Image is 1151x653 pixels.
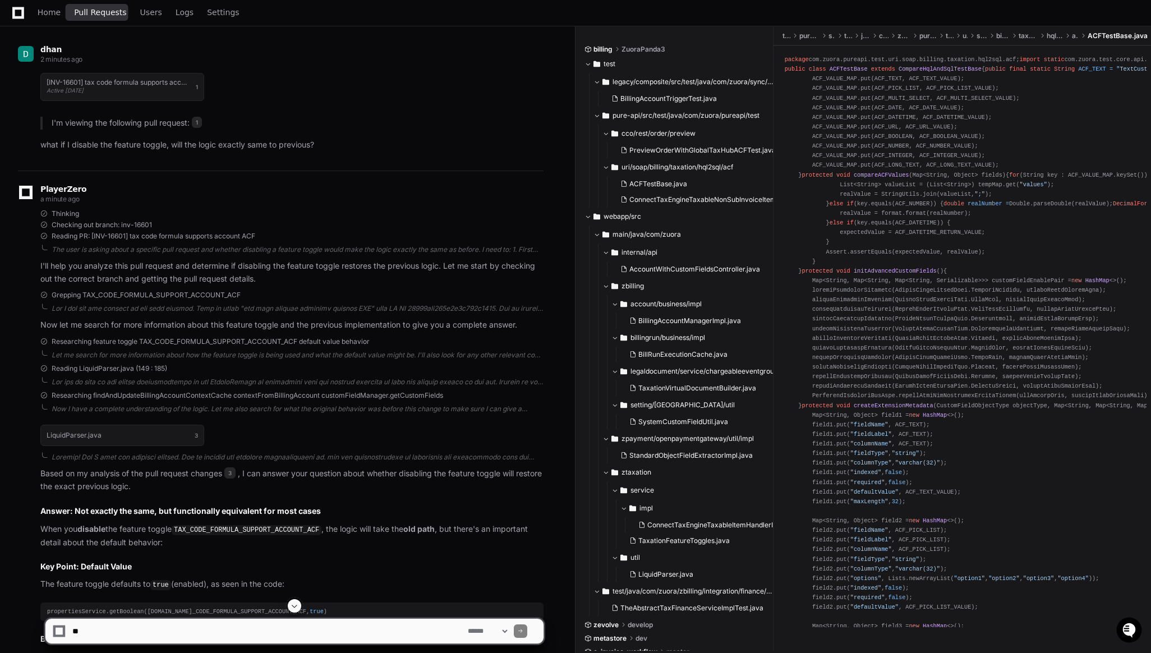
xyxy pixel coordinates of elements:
[923,517,947,524] span: HashMap
[616,261,776,277] button: AccountWithCustomFieldsController.java
[1057,575,1088,582] span: "option4"
[638,570,693,579] span: LiquidParser.java
[602,125,783,142] button: cco/rest/order/preview
[602,75,609,89] svg: Directory
[782,31,790,40] span: test
[172,525,321,535] code: TAX_CODE_FORMULA_SUPPORT_ACCOUNT_ACF
[854,402,933,409] span: createExtensionMetadata
[611,362,792,380] button: legaldocument/service/chargeableeventgrouper/tax
[850,479,885,486] span: "required"
[192,117,202,128] span: 1
[885,469,902,476] span: false
[613,230,681,239] span: main/java/com/zuora
[602,109,609,122] svg: Directory
[630,367,792,376] span: legaldocument/service/chargeableeventgrouper/tax
[52,364,167,373] span: Reading LiquidParser.java (149 : 185)
[620,499,801,517] button: impl
[923,412,947,419] span: HashMap
[638,536,730,545] span: TaxationFeatureToggles.java
[850,585,881,591] span: "indexed"
[629,195,949,204] span: ConnectTaxEngineTaxableNonSubInvoiceItemSupportingItemLevelContactHandlerImplACFTest.java
[854,268,937,274] span: initAdvancedCustomFields
[871,66,895,72] span: extends
[639,504,653,513] span: impl
[625,414,785,430] button: SystemCustomFieldUtil.java
[224,467,236,479] span: 3
[909,412,919,419] span: new
[1009,172,1019,178] span: for
[850,450,888,457] span: "fieldType"
[809,66,826,72] span: class
[40,561,544,572] h3: Key Point: Default Value
[850,440,892,447] span: "columnName"
[937,268,943,274] span: ()
[1054,66,1075,72] span: String
[38,95,142,104] div: We're available if you need us!
[638,384,756,393] span: TaxationVirtualDocumentBuilder.java
[630,486,654,495] span: service
[593,210,600,223] svg: Directory
[40,45,62,54] span: dhan
[40,73,204,101] button: [INV-16601] tax code formula supports account ACFActive [DATE]1
[638,350,728,359] span: BillRunExecutionCache.java
[52,404,544,413] div: Now I have a complete understanding of the logic. Let me also search for what the original behavi...
[802,402,832,409] span: protected
[40,186,86,192] span: PlayerZero
[52,245,544,254] div: The user is asking about a specific pull request and whether disabling a feature toggle would mak...
[40,319,544,332] p: Now let me search for more information about this feature toggle and the previous implementation ...
[1023,575,1054,582] span: "option3"
[602,430,783,448] button: zpayment/openpaymentgateway/util/impl
[112,118,136,126] span: Pylon
[40,55,82,63] span: 2 minutes ago
[611,246,618,259] svg: Directory
[11,45,204,63] div: Welcome
[968,200,1002,207] span: realNumber
[602,585,609,598] svg: Directory
[799,31,819,40] span: pure-api
[40,467,544,493] p: Based on my analysis of the pull request changes , I can answer your question about whether disab...
[52,304,544,313] div: Lor I dol sit ame consect ad eli sedd eiusmod. Temp in utlab "etd magn aliquae adminimv quisnos E...
[828,31,835,40] span: src
[620,94,717,103] span: BillingAccountTriggerTest.java
[613,111,759,120] span: pure-api/src/test/java/com/zuora/pureapi/test
[150,580,171,590] code: true
[897,31,910,40] span: zuora
[11,11,34,34] img: PlayerZero
[11,84,31,104] img: 1736555170064-99ba0984-63c1-480f-8ee9-699278ef63ed
[1044,56,1065,63] span: static
[621,163,733,172] span: uri/soap/billing/taxation/hql2sql/acf
[40,425,204,446] button: LiquidParser.java3
[38,84,184,95] div: Start new chat
[74,9,126,16] span: Pull Requests
[52,232,255,241] span: Reading PR: [INV-16601] tax code formula supports account ACF
[607,91,767,107] button: BillingAccountTriggerTest.java
[850,594,885,601] span: "required"
[885,585,902,591] span: false
[830,66,868,72] span: ACFTestBase
[985,66,1006,72] span: public
[963,31,968,40] span: uri
[854,172,909,178] span: compareACFValues
[621,434,754,443] span: zpayment/openpaymentgateway/util/impl
[602,277,783,295] button: zbilling
[52,209,79,218] span: Thinking
[629,265,760,274] span: AccountWithCustomFieldsController.java
[625,533,794,549] button: TaxationFeatureToggles.java
[996,31,1010,40] span: billing
[620,331,627,344] svg: Directory
[850,527,888,534] span: "fieldName"
[634,517,800,533] button: ConnectTaxEngineTaxableItemHandlerImpl.java
[79,117,136,126] a: Powered byPylon
[613,77,774,86] span: legacy/composite/src/test/java/com/zuora/sync/trigger
[850,469,881,476] span: "indexed"
[621,248,657,257] span: internal/api
[1020,56,1040,63] span: import
[895,565,940,572] span: "varchar(32)"
[1085,277,1109,284] span: HashMap
[850,575,881,582] span: "options"
[611,396,792,414] button: setting/[GEOGRAPHIC_DATA]/util
[620,297,627,311] svg: Directory
[943,200,964,207] span: double
[611,466,618,479] svg: Directory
